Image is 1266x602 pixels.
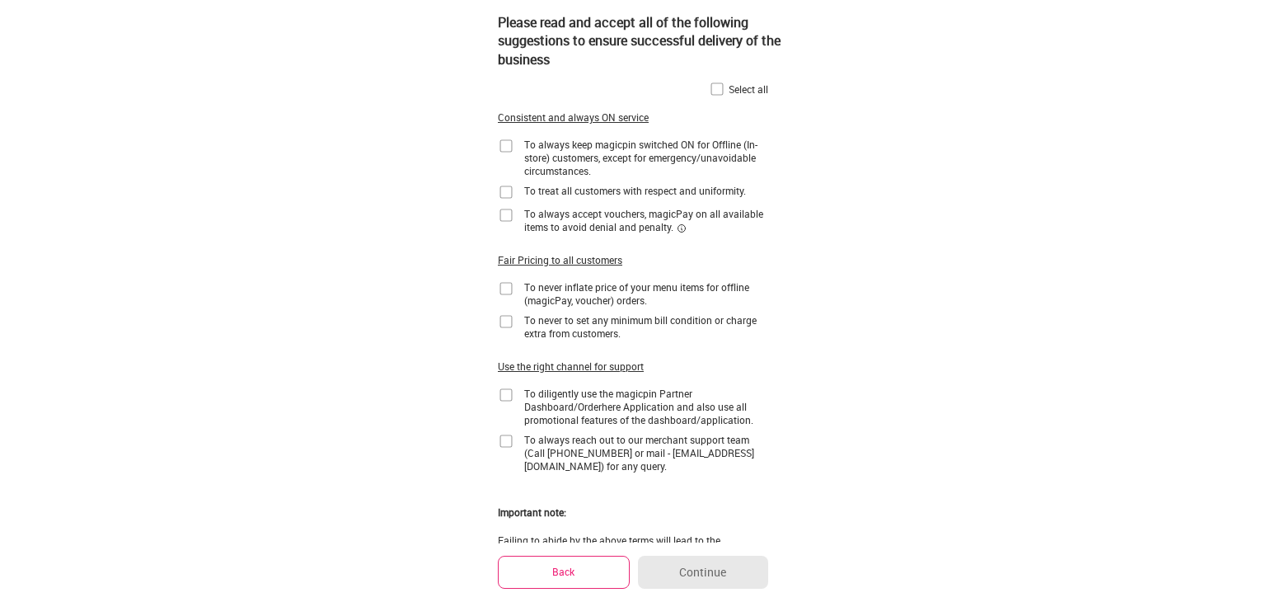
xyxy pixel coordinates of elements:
[709,81,725,97] img: home-delivery-unchecked-checkbox-icon.f10e6f61.svg
[498,506,566,520] div: Important note:
[498,111,649,125] div: Consistent and always ON service
[524,280,768,307] div: To never inflate price of your menu items for offline (magicPay, voucher) orders.
[498,534,768,560] div: Failing to abide by the above terms will lead to the termination of your association with magicpin
[498,184,514,200] img: home-delivery-unchecked-checkbox-icon.f10e6f61.svg
[498,138,514,154] img: home-delivery-unchecked-checkbox-icon.f10e6f61.svg
[524,433,768,473] div: To always reach out to our merchant support team (Call [PHONE_NUMBER] or mail - [EMAIL_ADDRESS][D...
[524,387,768,426] div: To diligently use the magicpin Partner Dashboard/Orderhere Application and also use all promotion...
[524,207,768,233] div: To always accept vouchers, magicPay on all available items to avoid denial and penalty.
[498,556,630,588] button: Back
[498,253,622,267] div: Fair Pricing to all customers
[498,280,514,297] img: home-delivery-unchecked-checkbox-icon.f10e6f61.svg
[498,313,514,330] img: home-delivery-unchecked-checkbox-icon.f10e6f61.svg
[729,82,768,96] div: Select all
[498,360,644,374] div: Use the right channel for support
[498,387,514,403] img: home-delivery-unchecked-checkbox-icon.f10e6f61.svg
[677,223,687,233] img: informationCircleBlack.2195f373.svg
[524,184,746,197] div: To treat all customers with respect and uniformity.
[498,207,514,223] img: home-delivery-unchecked-checkbox-icon.f10e6f61.svg
[524,313,768,340] div: To never to set any minimum bill condition or charge extra from customers.
[498,433,514,449] img: home-delivery-unchecked-checkbox-icon.f10e6f61.svg
[638,556,768,589] button: Continue
[524,138,768,177] div: To always keep magicpin switched ON for Offline (In-store) customers, except for emergency/unavoi...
